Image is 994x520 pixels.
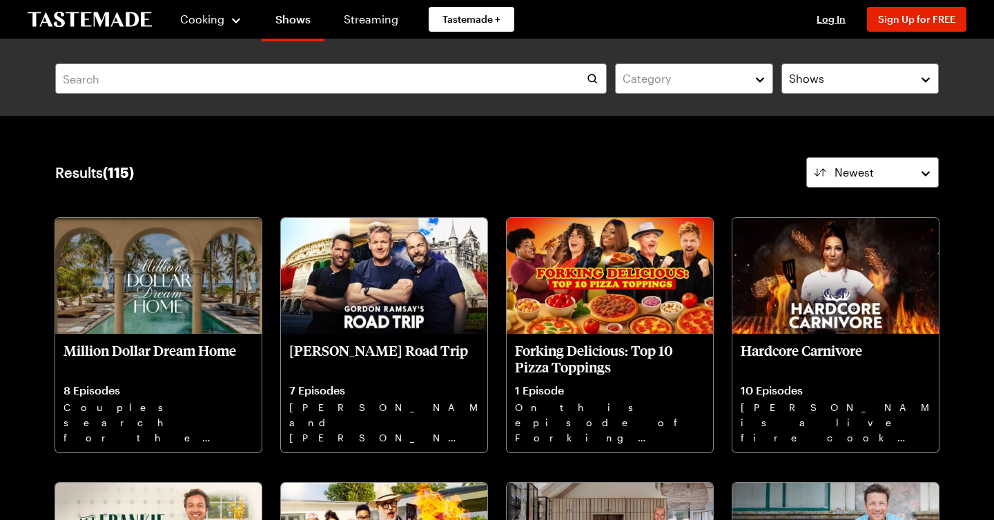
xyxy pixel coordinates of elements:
button: Log In [803,12,859,26]
p: Forking Delicious: Top 10 Pizza Toppings [515,342,705,375]
span: Sign Up for FREE [878,13,955,25]
span: Newest [835,164,874,181]
img: Forking Delicious: Top 10 Pizza Toppings [507,218,713,334]
button: Sign Up for FREE [867,7,966,32]
p: Million Dollar Dream Home [64,342,253,375]
button: Newest [806,157,939,188]
div: Results [55,164,134,181]
p: On this episode of Forking Delicious, we're counting down your Top Ten Pizza Toppings! [515,400,705,444]
input: Search [55,63,607,94]
p: Couples search for the perfect luxury home. From bowling alleys to roof-top pools, these homes ha... [64,400,253,444]
p: [PERSON_NAME] is a live fire cook and meat scientist traveling the country to find her favorite p... [741,400,930,444]
div: Category [623,70,744,87]
a: Hardcore CarnivoreHardcore Carnivore10 Episodes[PERSON_NAME] is a live fire cook and meat scienti... [732,218,939,452]
p: 7 Episodes [289,383,479,397]
img: Million Dollar Dream Home [55,218,262,334]
p: [PERSON_NAME], and [PERSON_NAME] hit the road for a wild food-filled tour of [GEOGRAPHIC_DATA], [... [289,400,479,444]
a: Tastemade + [429,7,514,32]
a: Million Dollar Dream HomeMillion Dollar Dream Home8 EpisodesCouples search for the perfect luxury... [55,218,262,452]
p: 10 Episodes [741,383,930,397]
button: Category [615,63,772,94]
img: Hardcore Carnivore [732,218,939,334]
span: ( 115 ) [103,164,134,181]
p: [PERSON_NAME] Road Trip [289,342,479,375]
button: Cooking [179,3,242,36]
span: Cooking [180,12,224,26]
a: To Tastemade Home Page [28,12,152,28]
a: Gordon Ramsay's Road Trip[PERSON_NAME] Road Trip7 Episodes[PERSON_NAME], and [PERSON_NAME] hit th... [281,218,487,452]
p: 1 Episode [515,383,705,397]
span: Shows [789,70,824,87]
span: Tastemade + [442,12,500,26]
a: Forking Delicious: Top 10 Pizza ToppingsForking Delicious: Top 10 Pizza Toppings1 EpisodeOn this ... [507,218,713,452]
a: Shows [262,3,324,41]
img: Gordon Ramsay's Road Trip [281,218,487,334]
p: 8 Episodes [64,383,253,397]
span: Log In [817,13,846,25]
button: Shows [781,63,939,94]
p: Hardcore Carnivore [741,342,930,375]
